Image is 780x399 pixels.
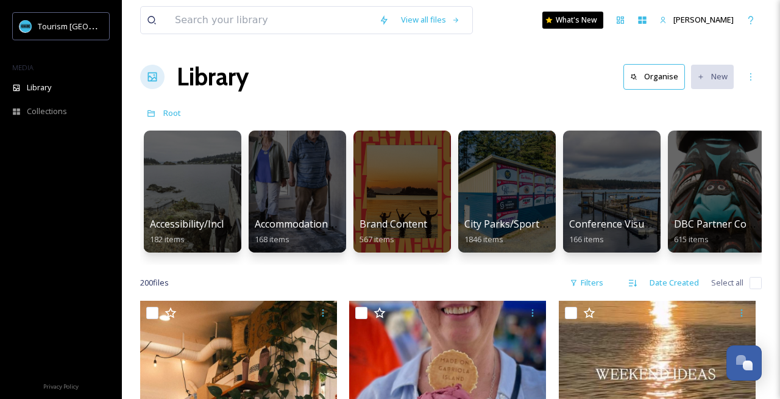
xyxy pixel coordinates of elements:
[569,234,604,245] span: 166 items
[395,8,466,32] a: View all files
[163,106,181,120] a: Root
[38,20,147,32] span: Tourism [GEOGRAPHIC_DATA]
[150,234,185,245] span: 182 items
[569,218,657,245] a: Conference Visuals166 items
[623,64,685,89] button: Organise
[726,345,762,381] button: Open Chat
[542,12,603,29] a: What's New
[464,234,503,245] span: 1846 items
[564,271,609,295] div: Filters
[569,217,657,231] span: Conference Visuals
[27,106,67,117] span: Collections
[12,63,34,72] span: MEDIA
[177,59,249,95] a: Library
[140,277,169,289] span: 200 file s
[163,107,181,118] span: Root
[464,218,575,245] a: City Parks/Sport Images1846 items
[643,271,705,295] div: Date Created
[653,8,740,32] a: [PERSON_NAME]
[150,217,253,231] span: Accessibility/Inclusivity
[150,218,253,245] a: Accessibility/Inclusivity182 items
[255,218,363,245] a: Accommodations by Biz168 items
[19,20,32,32] img: tourism_nanaimo_logo.jpeg
[255,234,289,245] span: 168 items
[360,218,427,245] a: Brand Content567 items
[43,383,79,390] span: Privacy Policy
[623,64,691,89] a: Organise
[464,217,575,231] span: City Parks/Sport Images
[169,7,373,34] input: Search your library
[255,217,363,231] span: Accommodations by Biz
[674,234,709,245] span: 615 items
[27,82,51,93] span: Library
[360,234,394,245] span: 567 items
[674,217,776,231] span: DBC Partner Contrent
[673,14,734,25] span: [PERSON_NAME]
[711,277,743,289] span: Select all
[691,65,734,88] button: New
[43,378,79,393] a: Privacy Policy
[674,218,776,245] a: DBC Partner Contrent615 items
[360,217,427,231] span: Brand Content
